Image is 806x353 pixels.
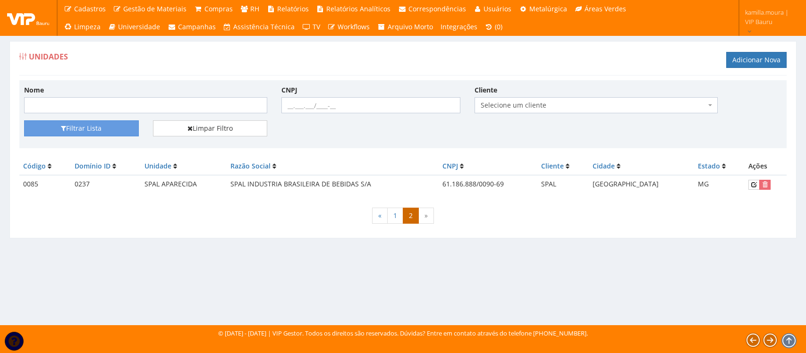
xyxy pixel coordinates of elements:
span: Assistência Técnica [233,22,295,31]
a: Adicionar Nova [726,52,787,68]
a: Cliente [541,161,564,170]
img: logo [7,11,50,25]
a: Integrações [437,18,481,36]
span: Integrações [441,22,477,31]
div: © [DATE] - [DATE] | VIP Gestor. Todos os direitos são reservados. Dúvidas? Entre em contato atrav... [218,329,588,338]
a: 1 [387,208,403,224]
input: __.___.___/____-__ [281,97,460,113]
th: Ações [745,158,787,175]
label: Cliente [475,85,497,95]
td: MG [694,175,745,193]
a: Estado [698,161,720,170]
a: (0) [481,18,507,36]
td: SPAL [537,175,589,193]
span: Metalúrgica [529,4,567,13]
span: (0) [495,22,502,31]
span: Universidade [118,22,160,31]
span: » [418,208,434,224]
span: Áreas Verdes [585,4,626,13]
a: Razão Social [230,161,271,170]
a: Cidade [593,161,615,170]
label: CNPJ [281,85,297,95]
a: Arquivo Morto [373,18,437,36]
td: SPAL APARECIDA [141,175,227,193]
a: Limpeza [60,18,104,36]
a: Universidade [104,18,164,36]
span: Relatórios Analíticos [326,4,390,13]
span: Campanhas [178,22,216,31]
span: Workflows [338,22,370,31]
button: Filtrar Lista [24,120,139,136]
span: Arquivo Morto [388,22,433,31]
span: 2 [403,208,419,224]
span: TV [313,22,320,31]
span: Selecione um cliente [475,97,718,113]
a: Assistência Técnica [220,18,299,36]
td: 0237 [71,175,141,193]
span: Cadastros [74,4,106,13]
a: Campanhas [164,18,220,36]
span: Relatórios [277,4,309,13]
a: Limpar Filtro [153,120,268,136]
a: « Anterior [372,208,388,224]
span: Limpeza [74,22,101,31]
span: Selecione um cliente [481,101,706,110]
span: Compras [204,4,233,13]
td: 61.186.888/0090-69 [439,175,537,193]
a: Código [23,161,46,170]
a: Unidade [144,161,171,170]
td: 0085 [19,175,71,193]
span: Usuários [484,4,511,13]
span: Gestão de Materiais [123,4,187,13]
td: [GEOGRAPHIC_DATA] [589,175,694,193]
span: Unidades [29,51,68,62]
a: TV [298,18,324,36]
span: kamilla.moura | VIP Bauru [745,8,794,26]
a: Workflows [324,18,374,36]
label: Nome [24,85,44,95]
span: Correspondências [408,4,466,13]
a: CNPJ [442,161,458,170]
a: Domínio ID [75,161,110,170]
td: SPAL INDUSTRIA BRASILEIRA DE BEBIDAS S/A [227,175,439,193]
span: RH [250,4,259,13]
